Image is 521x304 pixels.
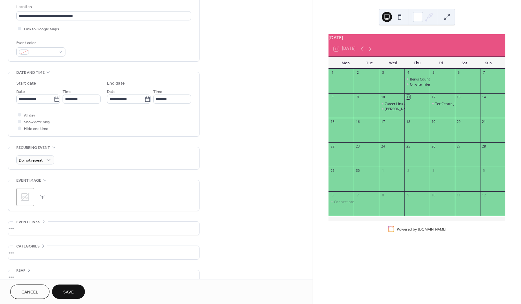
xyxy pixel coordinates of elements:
span: Do not repeat [19,157,43,164]
div: 11 [457,193,461,198]
div: 7 [482,71,486,75]
div: 22 [330,144,335,148]
div: 11 [406,95,411,99]
div: Thu [405,57,429,69]
span: Save [63,289,74,296]
div: 1 [330,71,335,75]
div: Powered by [397,226,446,231]
div: Connections Work Career Fair [334,199,383,204]
div: Start date [16,80,36,87]
div: Wed [381,57,405,69]
div: 14 [482,95,486,99]
div: Boscov's Hiring Event [379,106,404,111]
div: 9 [406,193,411,198]
div: 2 [356,71,360,75]
button: Save [52,285,85,299]
span: All day [24,112,35,119]
div: 15 [330,119,335,124]
div: Berks County PennDOT Winter Maintenance Hiring Event [410,77,503,81]
span: Time [63,88,72,95]
div: 5 [482,169,486,173]
div: 18 [406,119,411,124]
div: 9 [356,95,360,99]
div: 24 [381,144,385,148]
div: Mon [334,57,358,69]
div: 26 [431,144,436,148]
div: 8 [330,95,335,99]
div: 2 [406,169,411,173]
div: [PERSON_NAME]'s Hiring Event [385,106,435,111]
div: 16 [356,119,360,124]
div: ••• [8,222,199,235]
div: 8 [381,193,385,198]
div: 6 [330,193,335,198]
span: Categories [16,243,40,250]
div: 5 [431,71,436,75]
div: Career Link Awareness Day [379,101,404,106]
div: Tec Centro Job Fair 2025 [435,101,475,106]
span: Date [16,88,25,95]
div: Event color [16,40,64,46]
div: Sat [453,57,477,69]
span: Time [153,88,162,95]
span: Show date only [24,119,50,125]
div: ••• [8,270,199,284]
span: Hide end time [24,125,48,132]
div: 10 [431,193,436,198]
div: Location [16,4,190,10]
div: On-Site Interviews: Construction Master Services [404,82,430,87]
div: 17 [381,119,385,124]
div: Career Link Awareness Day [385,101,428,106]
div: Connections Work Career Fair [328,199,354,204]
span: Event links [16,219,40,225]
div: End date [107,80,125,87]
span: Date [107,88,116,95]
div: 3 [431,169,436,173]
div: ; [16,188,34,206]
div: 20 [457,119,461,124]
span: Cancel [21,289,38,296]
div: Tue [358,57,381,69]
div: 12 [431,95,436,99]
div: 29 [330,169,335,173]
div: ••• [8,246,199,259]
span: Link to Google Maps [24,26,59,33]
div: 7 [356,193,360,198]
div: 12 [482,193,486,198]
button: Cancel [10,285,49,299]
div: Fri [429,57,453,69]
span: Event image [16,177,41,184]
div: 13 [457,95,461,99]
div: 23 [356,144,360,148]
div: 25 [406,144,411,148]
span: Recurring event [16,144,50,151]
div: 27 [457,144,461,148]
div: 4 [457,169,461,173]
div: 30 [356,169,360,173]
div: 19 [431,119,436,124]
div: On-Site Interviews: Construction Master Services [410,82,488,87]
div: 1 [381,169,385,173]
span: Date and time [16,69,45,76]
div: 3 [381,71,385,75]
div: 28 [482,144,486,148]
div: Sun [476,57,500,69]
div: 21 [482,119,486,124]
div: 10 [381,95,385,99]
div: Tec Centro Job Fair 2025 [430,101,455,106]
div: [DATE] [328,34,505,41]
div: 6 [457,71,461,75]
a: [DOMAIN_NAME] [418,226,446,231]
div: Berks County PennDOT Winter Maintenance Hiring Event [404,77,430,81]
span: RSVP [16,267,26,274]
div: 4 [406,71,411,75]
